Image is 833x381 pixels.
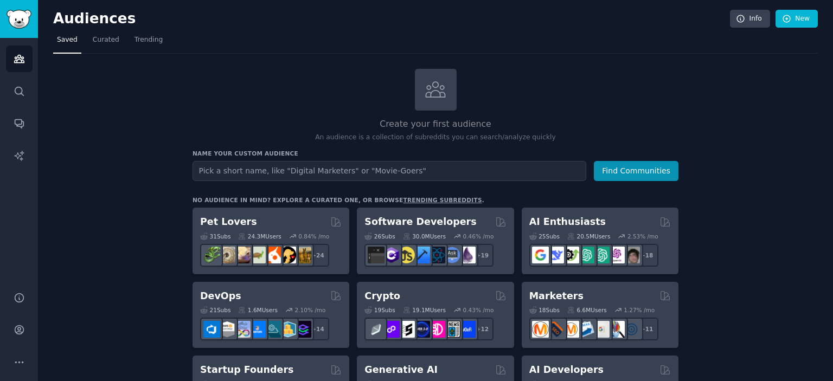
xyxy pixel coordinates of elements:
[532,321,549,338] img: content_marketing
[134,35,163,45] span: Trending
[608,321,625,338] img: MarketingResearch
[279,247,296,263] img: PetAdvice
[463,306,494,314] div: 0.43 % /mo
[578,247,594,263] img: chatgpt_promptDesign
[730,10,770,28] a: Info
[547,321,564,338] img: bigseo
[131,31,166,54] a: Trending
[529,363,604,377] h2: AI Developers
[403,306,446,314] div: 19.1M Users
[234,247,251,263] img: leopardgeckos
[562,321,579,338] img: AskMarketing
[776,10,818,28] a: New
[7,10,31,29] img: GummySearch logo
[364,215,476,229] h2: Software Developers
[529,306,560,314] div: 18 Sub s
[294,247,311,263] img: dogbreed
[203,247,220,263] img: herpetology
[428,247,445,263] img: reactnative
[403,233,446,240] div: 30.0M Users
[444,247,460,263] img: AskComputerScience
[364,306,395,314] div: 19 Sub s
[306,244,329,267] div: + 24
[93,35,119,45] span: Curated
[471,318,494,340] div: + 12
[264,321,281,338] img: platformengineering
[294,321,311,338] img: PlatformEngineers
[529,289,584,303] h2: Marketers
[623,321,640,338] img: OnlineMarketing
[463,233,494,240] div: 0.46 % /mo
[532,247,549,263] img: GoogleGeminiAI
[238,233,281,240] div: 24.3M Users
[428,321,445,338] img: defiblockchain
[57,35,78,45] span: Saved
[234,321,251,338] img: Docker_DevOps
[219,321,235,338] img: AWS_Certified_Experts
[200,306,230,314] div: 21 Sub s
[238,306,278,314] div: 1.6M Users
[459,321,476,338] img: defi_
[249,247,266,263] img: turtle
[608,247,625,263] img: OpenAIDev
[624,306,655,314] div: 1.27 % /mo
[364,289,400,303] h2: Crypto
[193,150,678,157] h3: Name your custom audience
[578,321,594,338] img: Emailmarketing
[567,306,607,314] div: 6.6M Users
[193,196,484,204] div: No audience in mind? Explore a curated one, or browse .
[623,247,640,263] img: ArtificalIntelligence
[193,133,678,143] p: An audience is a collection of subreddits you can search/analyze quickly
[593,321,610,338] img: googleads
[627,233,658,240] div: 2.53 % /mo
[200,215,257,229] h2: Pet Lovers
[383,247,400,263] img: csharp
[636,318,658,340] div: + 11
[368,247,385,263] img: software
[567,233,610,240] div: 20.5M Users
[529,215,606,229] h2: AI Enthusiasts
[264,247,281,263] img: cockatiel
[53,10,730,28] h2: Audiences
[636,244,658,267] div: + 18
[200,289,241,303] h2: DevOps
[193,161,586,181] input: Pick a short name, like "Digital Marketers" or "Movie-Goers"
[295,306,326,314] div: 2.10 % /mo
[219,247,235,263] img: ballpython
[413,321,430,338] img: web3
[200,233,230,240] div: 31 Sub s
[398,247,415,263] img: learnjavascript
[547,247,564,263] img: DeepSeek
[471,244,494,267] div: + 19
[364,363,438,377] h2: Generative AI
[298,233,329,240] div: 0.84 % /mo
[279,321,296,338] img: aws_cdk
[306,318,329,340] div: + 14
[594,161,678,181] button: Find Communities
[203,321,220,338] img: azuredevops
[562,247,579,263] img: AItoolsCatalog
[383,321,400,338] img: 0xPolygon
[193,118,678,131] h2: Create your first audience
[368,321,385,338] img: ethfinance
[529,233,560,240] div: 25 Sub s
[249,321,266,338] img: DevOpsLinks
[593,247,610,263] img: chatgpt_prompts_
[398,321,415,338] img: ethstaker
[89,31,123,54] a: Curated
[53,31,81,54] a: Saved
[413,247,430,263] img: iOSProgramming
[403,197,482,203] a: trending subreddits
[459,247,476,263] img: elixir
[200,363,293,377] h2: Startup Founders
[444,321,460,338] img: CryptoNews
[364,233,395,240] div: 26 Sub s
